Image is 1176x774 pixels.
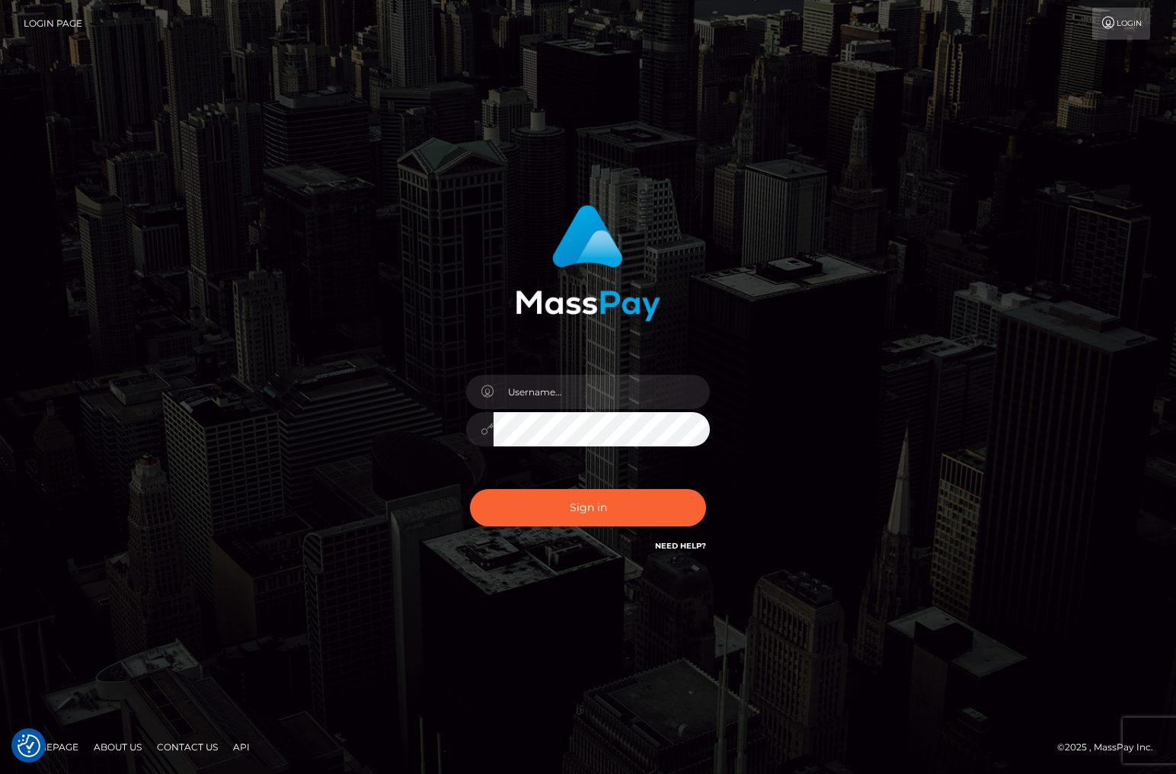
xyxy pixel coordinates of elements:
[18,734,40,757] button: Consent Preferences
[24,8,82,40] a: Login Page
[1092,8,1150,40] a: Login
[516,205,660,321] img: MassPay Login
[227,735,256,759] a: API
[470,489,706,526] button: Sign in
[655,541,706,551] a: Need Help?
[88,735,148,759] a: About Us
[151,735,224,759] a: Contact Us
[494,375,710,409] input: Username...
[17,735,85,759] a: Homepage
[18,734,40,757] img: Revisit consent button
[1057,739,1165,756] div: © 2025 , MassPay Inc.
